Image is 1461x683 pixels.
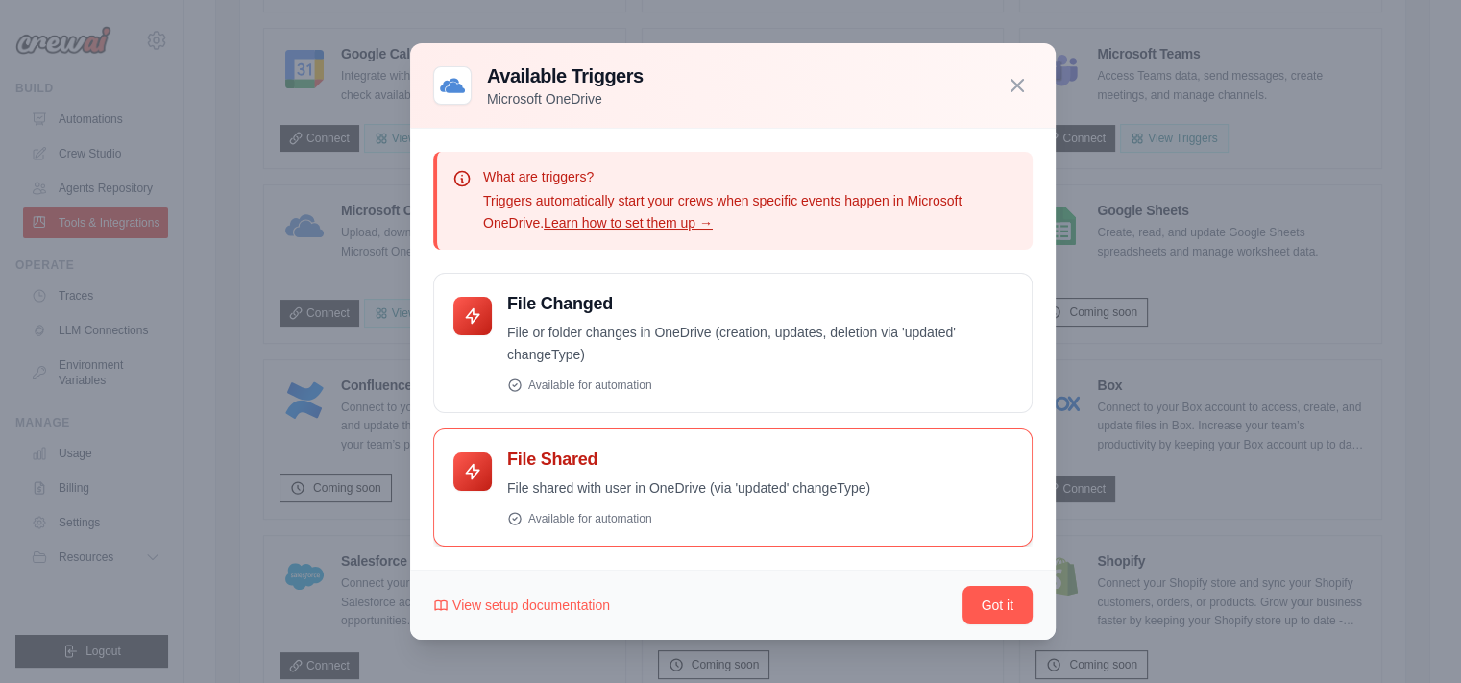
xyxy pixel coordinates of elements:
[487,89,644,109] p: Microsoft OneDrive
[433,596,610,615] a: View setup documentation
[483,190,1017,234] p: Triggers automatically start your crews when specific events happen in Microsoft OneDrive.
[487,62,644,89] h3: Available Triggers
[507,293,1012,315] h4: File Changed
[507,511,1012,526] div: Available for automation
[507,322,1012,366] p: File or folder changes in OneDrive (creation, updates, deletion via 'updated' changeType)
[483,167,1017,186] p: What are triggers?
[507,378,1012,393] div: Available for automation
[1365,591,1461,683] iframe: Chat Widget
[544,215,713,231] a: Learn how to set them up →
[452,596,610,615] span: View setup documentation
[433,66,472,105] img: Microsoft OneDrive
[962,586,1033,624] button: Got it
[507,449,1012,471] h4: File Shared
[507,477,1012,500] p: File shared with user in OneDrive (via 'updated' changeType)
